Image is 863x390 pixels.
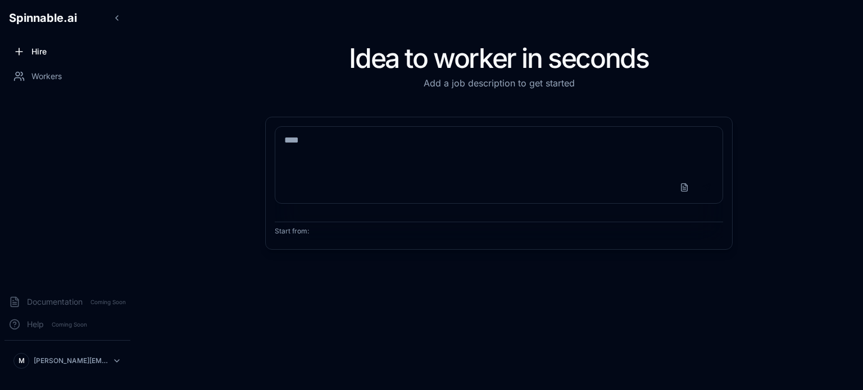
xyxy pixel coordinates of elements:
[87,297,129,308] span: Coming Soon
[34,356,108,365] p: [PERSON_NAME][EMAIL_ADDRESS][DOMAIN_NAME]
[9,11,77,25] span: Spinnable
[9,350,126,372] button: M[PERSON_NAME][EMAIL_ADDRESS][DOMAIN_NAME]
[265,76,733,90] p: Add a job description to get started
[27,319,44,330] span: Help
[265,45,733,72] h1: Idea to worker in seconds
[27,296,83,308] span: Documentation
[63,11,77,25] span: .ai
[48,319,90,330] span: Coming Soon
[19,356,25,365] span: M
[31,46,47,57] span: Hire
[31,71,62,82] span: Workers
[275,227,723,236] p: Start from:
